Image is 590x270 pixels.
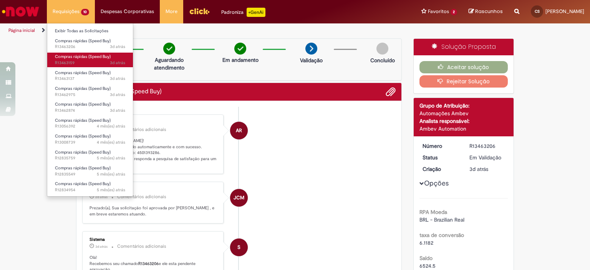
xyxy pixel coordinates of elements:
time: 29/08/2025 15:43:57 [110,76,125,81]
div: System [230,239,248,256]
span: 3d atrás [95,244,108,249]
ul: Trilhas de página [6,23,388,38]
span: Rascunhos [475,8,503,15]
span: More [166,8,177,15]
div: Ambev RPA [230,122,248,139]
time: 29/08/2025 15:48:27 [110,60,125,66]
span: Compras rápidas (Speed Buy) [55,181,111,187]
span: 3d atrás [110,76,125,81]
time: 14/05/2025 15:05:31 [97,123,125,129]
span: 3d atrás [469,166,488,172]
button: Aceitar solução [419,61,508,73]
img: arrow-next.png [305,43,317,55]
a: Aberto R12835759 : Compras rápidas (Speed Buy) [47,148,133,162]
a: Página inicial [8,27,35,33]
time: 20/03/2025 16:02:15 [97,155,125,161]
div: Analista responsável: [419,117,508,125]
img: check-circle-green.png [163,43,175,55]
a: Aberto R13008739 : Compras rápidas (Speed Buy) [47,132,133,146]
span: [PERSON_NAME] [545,8,584,15]
small: Comentários adicionais [117,243,166,250]
time: 06/05/2025 14:47:07 [97,139,125,145]
span: CS [535,9,540,14]
span: R13056392 [55,123,125,129]
a: Aberto R13056392 : Compras rápidas (Speed Buy) [47,116,133,131]
a: Aberto R13463159 : Compras rápidas (Speed Buy) [47,53,133,67]
a: Aberto R13463137 : Compras rápidas (Speed Buy) [47,69,133,83]
div: Padroniza [221,8,265,17]
p: Validação [300,56,323,64]
div: José Carlos Menezes De Oliveira Junior [230,189,248,207]
time: 29/08/2025 15:04:30 [110,108,125,113]
time: 30/08/2025 13:28:26 [95,195,108,199]
a: Aberto R13462975 : Compras rápidas (Speed Buy) [47,84,133,99]
span: 5 mês(es) atrás [97,187,125,193]
small: Comentários adicionais [117,126,166,133]
dt: Status [417,154,464,161]
img: ServiceNow [1,4,40,19]
button: Adicionar anexos [386,87,396,97]
span: 3d atrás [110,92,125,98]
div: Ambev Automation [419,125,508,133]
button: Rejeitar Solução [419,75,508,88]
div: R13463206 [469,142,505,150]
p: Prezado(a), Sua solicitação foi aprovada por [PERSON_NAME] , e em breve estaremos atuando. [89,205,217,217]
div: Em Validação [469,154,505,161]
b: R13463206 [138,261,159,267]
span: R13463159 [55,60,125,66]
ul: Requisições [47,23,133,197]
div: Ambev RPA [89,121,217,125]
b: RPA Moeda [419,209,447,215]
span: 2d atrás [95,195,108,199]
span: 10 [81,9,89,15]
span: R13463206 [55,44,125,50]
span: 6524.5 [419,262,436,269]
span: R13462975 [55,92,125,98]
p: Concluído [370,56,395,64]
span: AR [236,121,242,140]
div: [PERSON_NAME] [89,188,217,192]
span: Compras rápidas (Speed Buy) [55,38,111,44]
img: check-circle-green.png [234,43,246,55]
b: Saldo [419,255,433,262]
p: +GenAi [247,8,265,17]
time: 29/08/2025 15:55:38 [95,244,108,249]
p: Em andamento [222,56,259,64]
span: R13462874 [55,108,125,114]
span: S [237,238,240,257]
span: Compras rápidas (Speed Buy) [55,149,111,155]
img: click_logo_yellow_360x200.png [189,5,210,17]
span: JCM [234,189,244,207]
span: R12834954 [55,187,125,193]
p: Aguardando atendimento [151,56,188,71]
div: Grupo de Atribuição: [419,102,508,109]
div: Sistema [89,237,217,242]
dt: Criação [417,165,464,173]
span: Favoritos [428,8,449,15]
span: R13008739 [55,139,125,146]
div: Solução Proposta [414,39,514,55]
span: 5 mês(es) atrás [97,171,125,177]
span: Requisições [53,8,80,15]
p: Boa tarde, [PERSON_NAME]! O chamado foi atendido automaticamente e com sucesso. P.O gerado sob re... [89,138,217,168]
span: Compras rápidas (Speed Buy) [55,86,111,91]
span: 3d atrás [110,108,125,113]
span: Despesas Corporativas [101,8,154,15]
a: Aberto R12834954 : Compras rápidas (Speed Buy) [47,180,133,194]
span: Compras rápidas (Speed Buy) [55,101,111,107]
span: R12835549 [55,171,125,177]
dt: Número [417,142,464,150]
span: 3d atrás [110,60,125,66]
span: BRL - Brazilian Real [419,216,464,223]
small: Comentários adicionais [117,194,166,200]
time: 20/03/2025 15:35:04 [97,171,125,177]
a: Aberto R13463206 : Compras rápidas (Speed Buy) [47,37,133,51]
time: 29/08/2025 15:55:26 [469,166,488,172]
a: Aberto R12835549 : Compras rápidas (Speed Buy) [47,164,133,178]
img: img-circle-grey.png [376,43,388,55]
span: 4 mês(es) atrás [97,123,125,129]
span: 6.1182 [419,239,433,246]
time: 20/03/2025 14:10:42 [97,187,125,193]
div: Automações Ambev [419,109,508,117]
time: 29/08/2025 15:55:27 [110,44,125,50]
